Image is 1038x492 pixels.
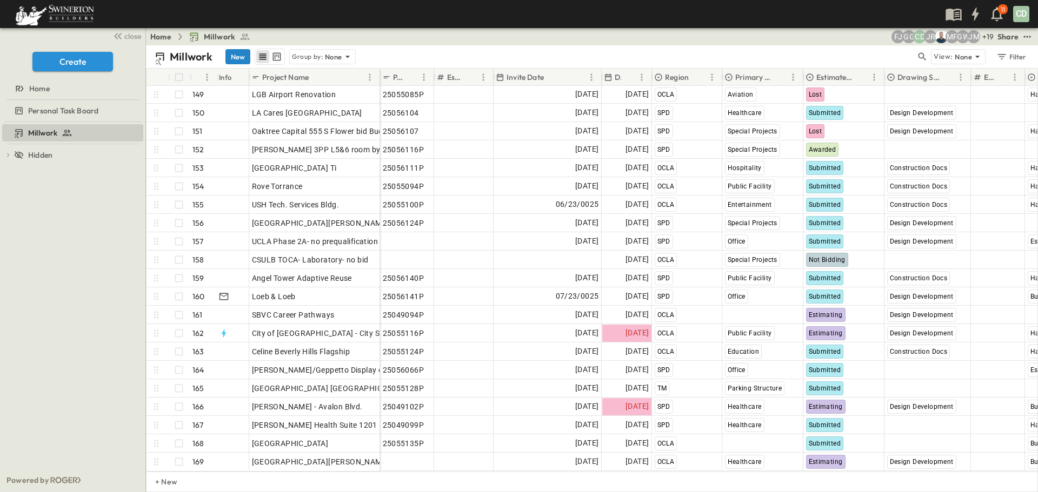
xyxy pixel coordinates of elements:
[775,71,787,83] button: Sort
[728,274,772,282] span: Public Facility
[996,51,1027,63] div: Filter
[728,219,777,227] span: Special Projects
[984,72,994,83] p: Estimate Round
[954,71,967,84] button: Menu
[252,199,340,210] span: USH Tech. Services Bldg.
[465,71,477,83] button: Sort
[252,107,362,118] span: LA Cares [GEOGRAPHIC_DATA]
[192,236,204,247] p: 157
[252,291,296,302] span: Loeb & Loeb
[575,161,598,174] span: [DATE]
[890,403,954,410] span: Design Development
[192,107,205,118] p: 150
[890,164,948,172] span: Construction Docs
[150,31,171,42] a: Home
[626,143,649,156] span: [DATE]
[192,438,204,449] p: 168
[809,91,822,98] span: Lost
[1013,6,1029,22] div: CD
[575,308,598,321] span: [DATE]
[728,146,777,153] span: Special Projects
[252,328,435,339] span: City of [GEOGRAPHIC_DATA] - City Services Building
[809,311,843,319] span: Estimating
[626,125,649,137] span: [DATE]
[383,199,424,210] span: 25055100P
[383,107,419,118] span: 25056104
[657,164,675,172] span: OCLA
[255,49,285,65] div: table view
[934,51,953,63] p: View:
[890,348,948,355] span: Construction Docs
[256,50,269,63] button: row view
[393,72,403,83] p: P-Code
[192,144,204,155] p: 152
[383,365,424,375] span: 25056066P
[657,440,675,447] span: OCLA
[150,31,257,42] nav: breadcrumbs
[626,327,649,339] span: [DATE]
[252,236,405,247] span: UCLA Phase 2A- no prequalification needed
[155,476,162,487] p: + New
[252,309,335,320] span: SBVC Career Pathways
[626,106,649,119] span: [DATE]
[575,106,598,119] span: [DATE]
[890,238,954,245] span: Design Development
[201,71,214,84] button: Menu
[728,183,772,190] span: Public Facility
[252,181,303,192] span: Rove Torrance
[657,458,675,466] span: OCLA
[728,329,772,337] span: Public Facility
[626,400,649,413] span: [DATE]
[657,311,675,319] span: OCLA
[383,89,424,100] span: 25055085P
[252,420,377,430] span: [PERSON_NAME] Health Suite 1201
[2,125,141,140] a: Millwork
[575,217,598,229] span: [DATE]
[252,254,369,265] span: CSULB TOCA- Laboratory- no bid
[252,456,389,467] span: [GEOGRAPHIC_DATA][PERSON_NAME]
[809,421,841,429] span: Submitted
[252,144,466,155] span: [PERSON_NAME] 3PP L5&6 room by room breakout required
[383,218,424,228] span: 25056124P
[575,180,598,192] span: [DATE]
[626,88,649,100] span: [DATE]
[2,81,141,96] a: Home
[787,71,800,84] button: Menu
[192,401,204,412] p: 166
[28,127,57,138] span: Millwork
[383,383,424,394] span: 25055128P
[657,274,670,282] span: SPD
[728,256,777,264] span: Special Projects
[626,363,649,376] span: [DATE]
[891,30,904,43] div: Francisco J. Sanchez (frsanchez@swinerton.com)
[809,127,822,135] span: Lost
[192,181,204,192] p: 154
[890,201,948,208] span: Construction Docs
[890,127,954,135] span: Design Development
[383,291,424,302] span: 25056141P
[556,290,599,302] span: 07/23/0025
[728,366,746,374] span: Office
[623,71,635,83] button: Sort
[29,83,50,94] span: Home
[809,366,841,374] span: Submitted
[657,348,675,355] span: OCLA
[809,238,841,245] span: Submitted
[809,256,846,264] span: Not Bidding
[657,127,670,135] span: SPD
[728,421,762,429] span: Healthcare
[657,403,670,410] span: SPD
[217,69,249,86] div: Info
[626,161,649,174] span: [DATE]
[856,71,868,83] button: Sort
[575,235,598,247] span: [DATE]
[192,163,204,173] p: 153
[192,365,204,375] p: 164
[477,71,490,84] button: Menu
[809,109,841,117] span: Submitted
[575,382,598,394] span: [DATE]
[575,345,598,358] span: [DATE]
[325,51,342,62] p: None
[809,348,841,355] span: Submitted
[192,89,204,100] p: 149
